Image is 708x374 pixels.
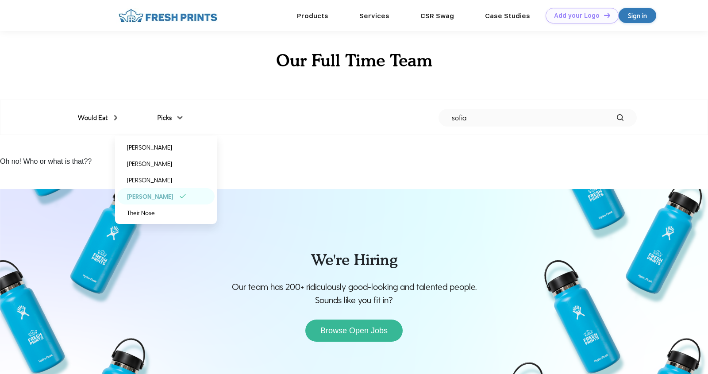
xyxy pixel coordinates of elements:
[127,208,155,217] div: Their Nose
[439,109,637,127] input: Search
[305,320,403,342] a: Browse Open Jobs
[230,280,478,306] p: Our team has 200+ ridiculously good-looking and talented people. Sounds like you fit in?
[127,175,172,185] div: [PERSON_NAME]
[604,13,610,18] img: DT
[157,113,181,123] div: Picks
[554,12,600,19] div: Add your Logo
[297,12,328,20] a: Products
[617,114,623,121] img: header_search.svg
[177,116,182,119] img: dropdown.png
[127,159,172,168] div: [PERSON_NAME]
[78,113,117,123] div: Would Eat
[619,8,656,23] a: Sign in
[628,11,647,21] div: Sign in
[320,326,388,335] div: Browse Open Jobs
[180,194,186,198] img: filter_selected.svg
[127,192,173,201] div: [PERSON_NAME]
[127,143,172,152] div: [PERSON_NAME]
[230,253,478,266] p: We're Hiring
[114,115,117,120] img: dropdown.png
[116,8,220,23] img: fo%20logo%202.webp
